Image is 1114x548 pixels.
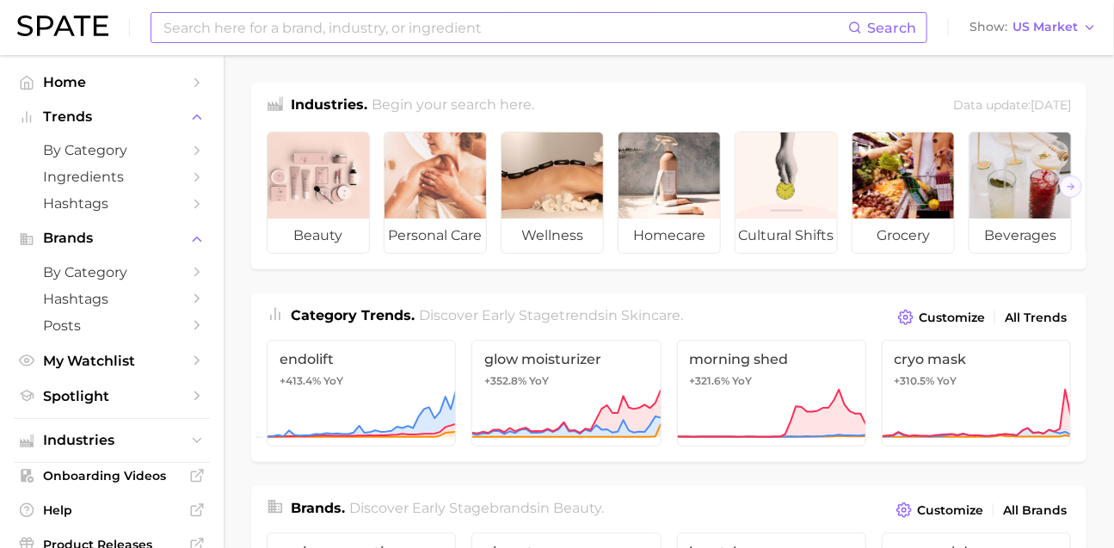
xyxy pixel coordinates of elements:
[953,95,1071,118] div: Data update: [DATE]
[14,428,210,453] button: Industries
[14,104,210,130] button: Trends
[471,340,661,446] a: glow moisturizer+352.8% YoY
[17,15,108,36] img: SPATE
[43,74,181,90] span: Home
[14,137,210,163] a: by Category
[690,351,853,367] span: morning shed
[14,259,210,286] a: by Category
[917,503,983,518] span: Customize
[14,463,210,489] a: Onboarding Videos
[14,69,210,95] a: Home
[420,307,684,323] span: Discover Early Stage trends in .
[14,497,210,523] a: Help
[1060,175,1082,198] button: Scroll Right
[484,374,526,387] span: +352.8%
[43,109,181,125] span: Trends
[323,374,343,388] span: YoY
[619,219,720,253] span: homecare
[267,132,370,254] a: beauty
[43,433,181,448] span: Industries
[43,195,181,212] span: Hashtags
[43,502,181,518] span: Help
[867,20,916,36] span: Search
[1012,22,1078,32] span: US Market
[268,219,369,253] span: beauty
[733,374,753,388] span: YoY
[385,219,486,253] span: personal care
[14,190,210,217] a: Hashtags
[384,132,487,254] a: personal care
[43,353,181,369] span: My Watchlist
[43,317,181,334] span: Posts
[895,374,935,387] span: +310.5%
[852,219,954,253] span: grocery
[969,22,1007,32] span: Show
[267,340,456,446] a: endolift+413.4% YoY
[1005,311,1067,325] span: All Trends
[969,132,1072,254] a: beverages
[14,383,210,409] a: Spotlight
[735,132,838,254] a: cultural shifts
[919,311,985,325] span: Customize
[1003,503,1067,518] span: All Brands
[502,219,603,253] span: wellness
[852,132,955,254] a: grocery
[690,374,730,387] span: +321.6%
[895,351,1058,367] span: cryo mask
[965,16,1101,39] button: ShowUS Market
[43,291,181,307] span: Hashtags
[999,499,1071,522] a: All Brands
[43,142,181,158] span: by Category
[894,305,989,329] button: Customize
[1000,306,1071,329] a: All Trends
[43,169,181,185] span: Ingredients
[882,340,1071,446] a: cryo mask+310.5% YoY
[618,132,721,254] a: homecare
[280,374,321,387] span: +413.4%
[291,95,367,118] h1: Industries.
[14,225,210,251] button: Brands
[735,219,837,253] span: cultural shifts
[43,264,181,280] span: by Category
[677,340,866,446] a: morning shed+321.6% YoY
[14,348,210,374] a: My Watchlist
[291,500,345,516] span: Brands .
[43,468,181,483] span: Onboarding Videos
[372,95,535,118] h2: Begin your search here.
[14,163,210,190] a: Ingredients
[529,374,549,388] span: YoY
[162,13,848,42] input: Search here for a brand, industry, or ingredient
[622,307,681,323] span: skincare
[892,498,988,522] button: Customize
[43,231,181,246] span: Brands
[14,312,210,339] a: Posts
[969,219,1071,253] span: beverages
[280,351,443,367] span: endolift
[484,351,648,367] span: glow moisturizer
[291,307,415,323] span: Category Trends .
[938,374,957,388] span: YoY
[43,388,181,404] span: Spotlight
[501,132,604,254] a: wellness
[554,500,602,516] span: beauty
[14,286,210,312] a: Hashtags
[350,500,605,516] span: Discover Early Stage brands in .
